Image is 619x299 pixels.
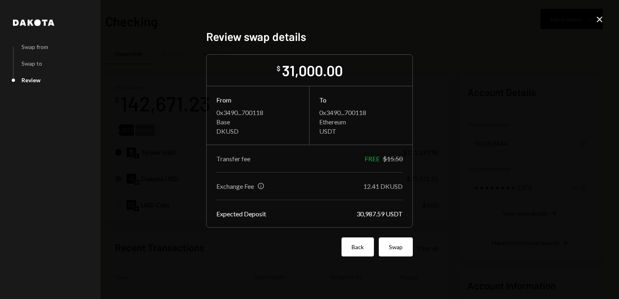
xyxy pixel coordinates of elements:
button: Back [342,237,374,256]
div: 12.41 DKUSD [363,182,403,190]
div: From [216,96,299,104]
div: $15.50 [383,155,403,162]
div: Expected Deposit [216,210,266,218]
div: $ [277,64,280,73]
div: Review [21,77,41,83]
div: To [319,96,403,104]
button: Swap [379,237,413,256]
div: 0x3490...700118 [319,109,403,116]
div: Base [216,118,299,126]
div: DKUSD [216,127,299,135]
div: 0x3490...700118 [216,109,299,116]
div: FREE [365,155,380,162]
div: 31,000.00 [282,61,343,79]
div: USDT [319,127,403,135]
div: Transfer fee [216,155,250,162]
div: Exchange Fee [216,182,254,190]
div: Ethereum [319,118,403,126]
h2: Review swap details [206,29,413,45]
div: Swap from [21,43,48,50]
div: Swap to [21,60,42,67]
div: 30,987.59 USDT [356,210,403,218]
